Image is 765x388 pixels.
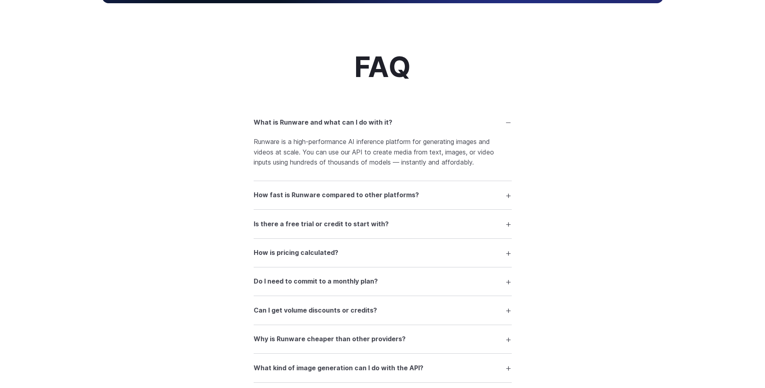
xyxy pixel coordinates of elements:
h3: What kind of image generation can I do with the API? [254,363,423,373]
summary: Why is Runware cheaper than other providers? [254,332,512,347]
h3: How fast is Runware compared to other platforms? [254,190,419,200]
h3: What is Runware and what can I do with it? [254,117,392,128]
summary: Do I need to commit to a monthly plan? [254,274,512,289]
summary: Can I get volume discounts or credits? [254,302,512,318]
p: Runware is a high-performance AI inference platform for generating images and videos at scale. Yo... [254,137,512,168]
h2: FAQ [354,52,411,82]
h3: Do I need to commit to a monthly plan? [254,276,378,287]
summary: How is pricing calculated? [254,245,512,261]
summary: What is Runware and what can I do with it? [254,115,512,130]
h3: Can I get volume discounts or credits? [254,305,377,316]
h3: Is there a free trial or credit to start with? [254,219,389,229]
summary: How fast is Runware compared to other platforms? [254,188,512,203]
summary: What kind of image generation can I do with the API? [254,360,512,375]
summary: Is there a free trial or credit to start with? [254,216,512,232]
h3: How is pricing calculated? [254,248,338,258]
h3: Why is Runware cheaper than other providers? [254,334,406,344]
